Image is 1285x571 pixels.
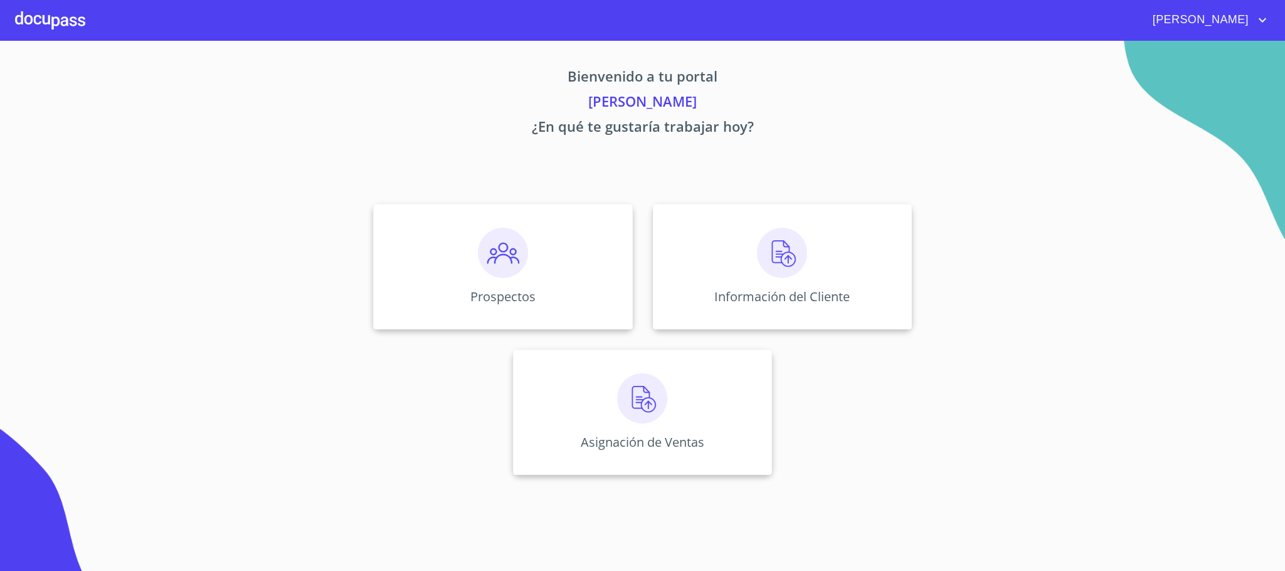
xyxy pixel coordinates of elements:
p: Prospectos [470,288,536,305]
p: [PERSON_NAME] [256,91,1029,116]
p: ¿En qué te gustaría trabajar hoy? [256,116,1029,141]
img: carga.png [757,228,807,278]
button: account of current user [1143,10,1270,30]
p: Asignación de Ventas [581,434,704,451]
img: carga.png [617,373,667,424]
span: [PERSON_NAME] [1143,10,1255,30]
p: Información del Cliente [714,288,850,305]
p: Bienvenido a tu portal [256,66,1029,91]
img: prospectos.png [478,228,528,278]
